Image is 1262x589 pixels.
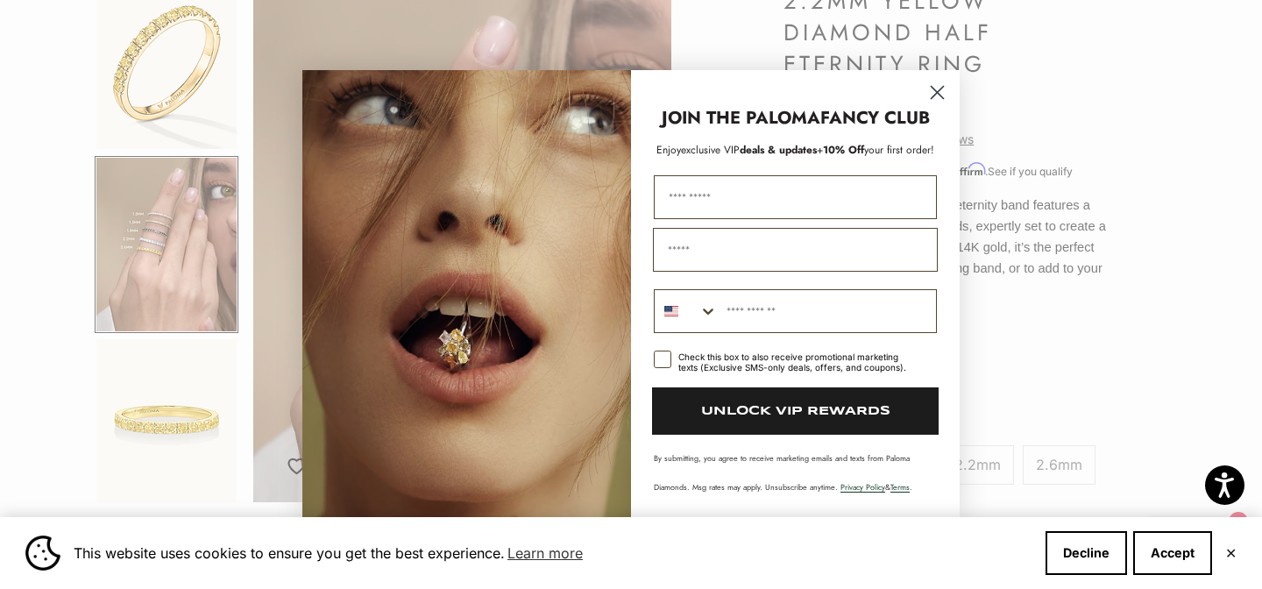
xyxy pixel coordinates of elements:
img: Loading... [302,70,631,519]
strong: JOIN THE PALOMA [662,105,820,131]
div: Check this box to also receive promotional marketing texts (Exclusive SMS-only deals, offers, and... [678,351,916,373]
button: Close dialog [922,77,953,108]
span: Enjoy [656,142,681,158]
p: By submitting, you agree to receive marketing emails and texts from Paloma Diamonds. Msg rates ma... [654,452,937,493]
input: Phone Number [718,290,936,332]
span: 10% Off [823,142,864,158]
img: Cookie banner [25,536,60,571]
button: Search Countries [655,290,718,332]
span: deals & updates [681,142,817,158]
a: Privacy Policy [840,481,885,493]
img: United States [664,304,678,318]
button: Accept [1133,531,1212,575]
input: Email [653,228,938,272]
a: Learn more [505,540,585,566]
button: UNLOCK VIP REWARDS [652,387,939,435]
span: exclusive VIP [681,142,740,158]
input: First Name [654,175,937,219]
span: + your first order! [817,142,934,158]
span: This website uses cookies to ensure you get the best experience. [74,540,1032,566]
a: Terms [890,481,910,493]
button: Decline [1046,531,1127,575]
strong: FANCY CLUB [820,105,930,131]
button: Close [1225,548,1237,558]
span: & . [840,481,912,493]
